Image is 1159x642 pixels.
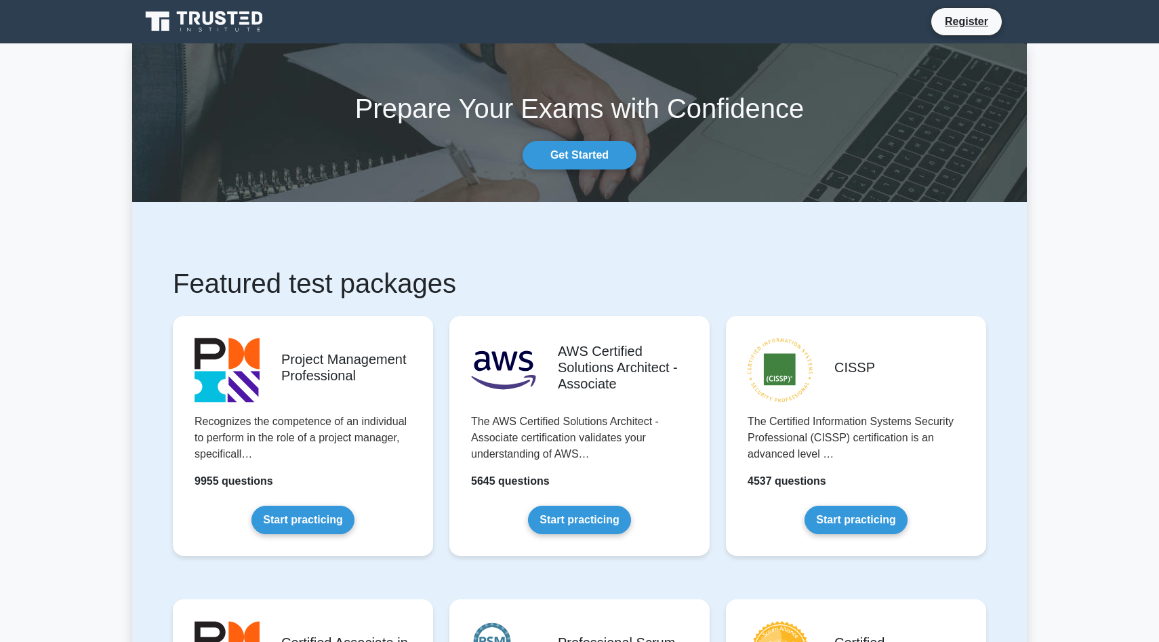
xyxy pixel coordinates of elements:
[937,13,996,30] a: Register
[251,506,354,534] a: Start practicing
[528,506,630,534] a: Start practicing
[805,506,907,534] a: Start practicing
[132,92,1027,125] h1: Prepare Your Exams with Confidence
[173,267,986,300] h1: Featured test packages
[523,141,636,169] a: Get Started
